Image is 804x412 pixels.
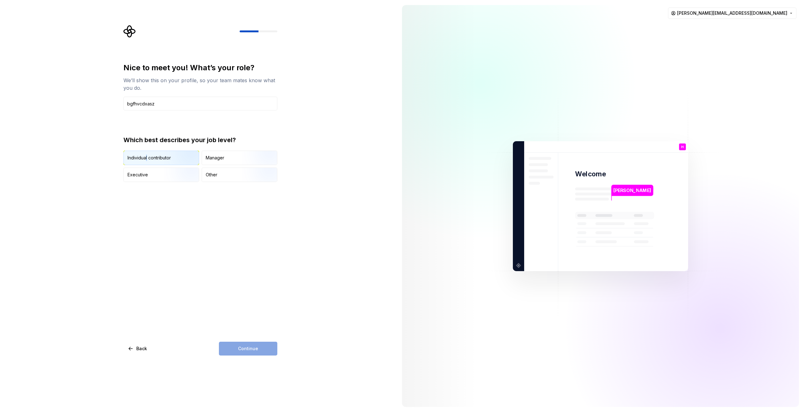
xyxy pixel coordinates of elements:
div: Executive [128,172,148,178]
p: Welcome [575,169,606,179]
div: Nice to meet you! What’s your role? [123,63,277,73]
p: H [681,145,684,148]
div: We’ll show this on your profile, so your team mates know what you do. [123,77,277,92]
span: Back [136,345,147,352]
div: Manager [206,155,224,161]
div: Which best describes your job level? [123,136,277,144]
div: Individual contributor [128,155,171,161]
input: Job title [123,97,277,110]
p: [PERSON_NAME] [613,187,651,194]
button: Back [123,342,152,356]
button: [PERSON_NAME][EMAIL_ADDRESS][DOMAIN_NAME] [668,8,796,19]
div: Other [206,172,217,178]
svg: Supernova Logo [123,25,136,38]
span: [PERSON_NAME][EMAIL_ADDRESS][DOMAIN_NAME] [677,10,787,16]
